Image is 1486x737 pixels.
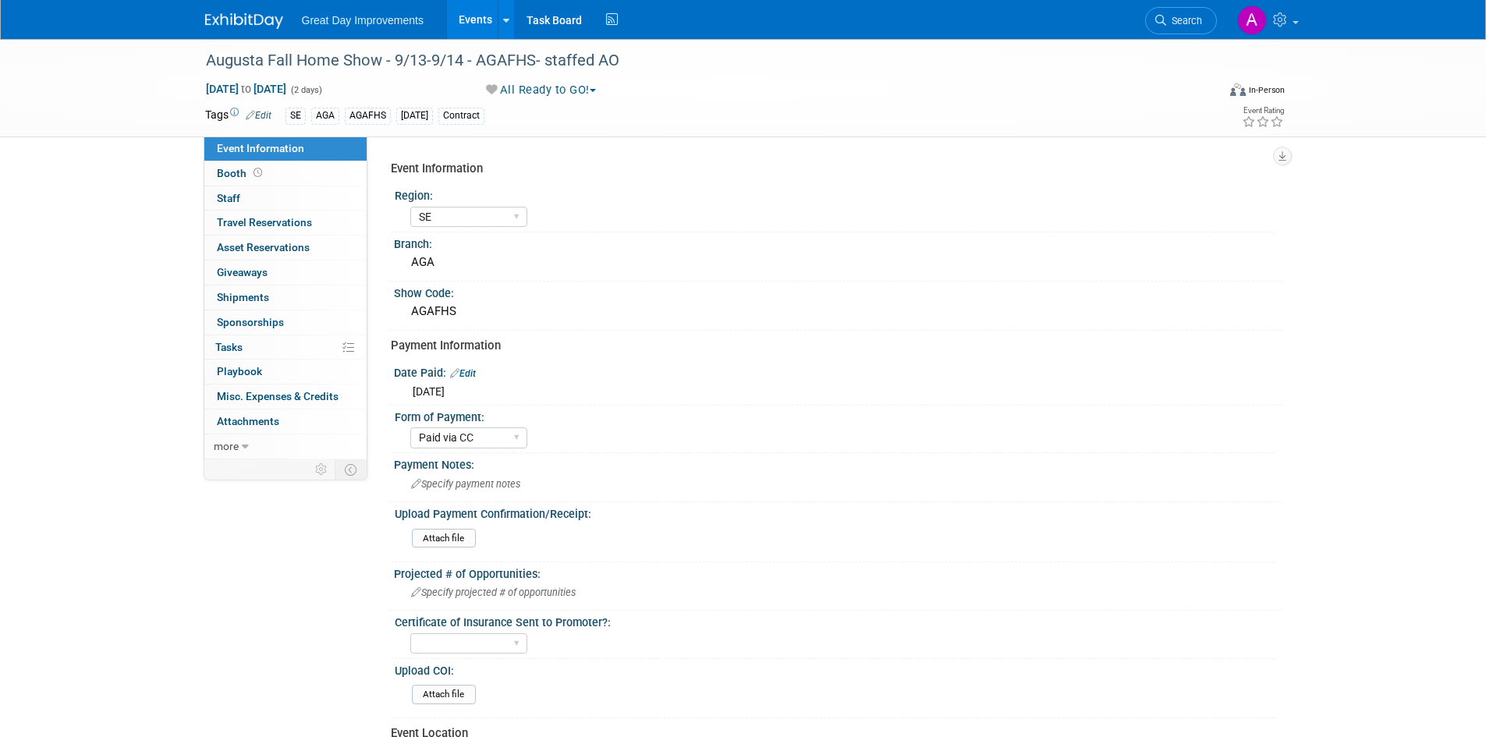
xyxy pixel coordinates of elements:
td: Tags [205,107,271,125]
a: Shipments [204,285,367,310]
div: Upload Payment Confirmation/Receipt: [395,502,1275,522]
span: Specify projected # of opportunities [411,586,576,598]
a: Sponsorships [204,310,367,335]
div: Event Rating [1242,107,1284,115]
span: Great Day Improvements [302,14,424,27]
span: Shipments [217,291,269,303]
span: [DATE] [DATE] [205,82,287,96]
a: Attachments [204,409,367,434]
div: In-Person [1248,84,1285,96]
span: more [214,440,239,452]
a: Edit [246,110,271,121]
div: Date Paid: [394,361,1282,381]
span: [DATE] [413,385,445,398]
div: Event Information [391,161,1270,177]
a: Booth [204,161,367,186]
span: Booth not reserved yet [250,167,265,179]
div: SE [285,108,306,124]
td: Personalize Event Tab Strip [308,459,335,480]
div: Show Code: [394,282,1282,301]
button: All Ready to GO! [481,82,602,98]
span: Tasks [215,341,243,353]
span: Booth [217,167,265,179]
span: Misc. Expenses & Credits [217,390,339,402]
a: Asset Reservations [204,236,367,260]
span: Playbook [217,365,262,377]
a: Misc. Expenses & Credits [204,384,367,409]
a: more [204,434,367,459]
div: Payment Information [391,338,1270,354]
span: Travel Reservations [217,216,312,229]
img: ExhibitDay [205,13,283,29]
div: AGA [406,250,1270,275]
span: Giveaways [217,266,268,278]
div: Form of Payment: [395,406,1275,425]
span: Search [1166,15,1202,27]
a: Staff [204,186,367,211]
a: Travel Reservations [204,211,367,235]
a: Playbook [204,360,367,384]
a: Event Information [204,136,367,161]
a: Giveaways [204,260,367,285]
td: Toggle Event Tabs [335,459,367,480]
div: AGA [311,108,339,124]
span: Staff [217,192,240,204]
img: Akeela Miller [1237,5,1267,35]
a: Tasks [204,335,367,360]
div: Contract [438,108,484,124]
div: Region: [395,184,1275,204]
div: AGAFHS [345,108,391,124]
div: Certificate of Insurance Sent to Promoter?: [395,611,1275,630]
span: Attachments [217,415,279,427]
div: Event Format [1125,81,1286,105]
span: Asset Reservations [217,241,310,253]
span: (2 days) [289,85,322,95]
div: Branch: [394,232,1282,252]
span: Specify payment notes [411,478,520,490]
div: Payment Notes: [394,453,1282,473]
div: Upload COI: [395,659,1275,679]
div: Augusta Fall Home Show - 9/13-9/14 - AGAFHS- staffed AO [200,47,1193,75]
div: Projected # of Opportunities: [394,562,1282,582]
span: to [239,83,254,95]
div: [DATE] [396,108,433,124]
a: Search [1145,7,1217,34]
a: Edit [450,368,476,379]
span: Sponsorships [217,316,284,328]
img: Format-Inperson.png [1230,83,1246,96]
span: Event Information [217,142,304,154]
div: AGAFHS [406,299,1270,324]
